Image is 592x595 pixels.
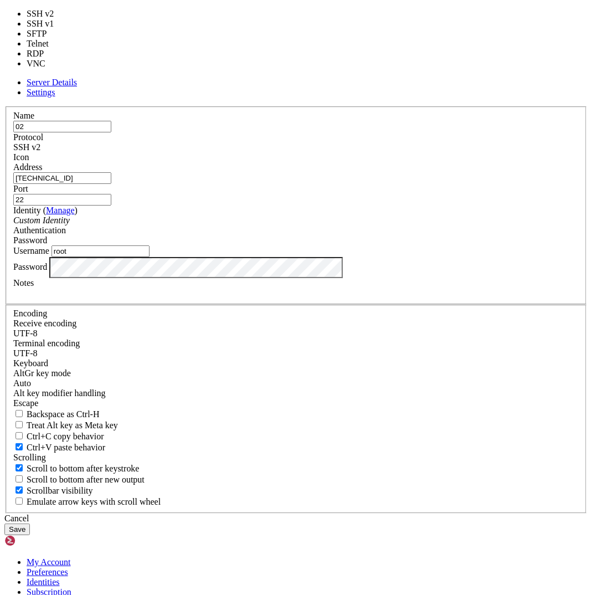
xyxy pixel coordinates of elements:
[27,59,67,69] li: VNC
[13,319,76,328] label: Set the expected encoding for data received from the host. If the encodings do not match, visual ...
[13,497,161,506] label: When using the alternative screen buffer, and DECCKM (Application Cursor Keys) is active, mouse w...
[13,338,80,348] label: The default terminal encoding. ISO-2022 enables character map translations (like graphics maps). ...
[13,206,78,215] label: Identity
[16,475,23,483] input: Scroll to bottom after new output
[4,514,588,524] div: Cancel
[13,368,71,378] label: Set the expected encoding for data received from the host. If the encodings do not match, visual ...
[4,535,68,546] img: Shellngn
[13,132,43,142] label: Protocol
[16,432,23,439] input: Ctrl+C copy behavior
[13,216,70,225] i: Custom Identity
[13,142,579,152] div: SSH v2
[16,410,23,417] input: Backspace as Ctrl-H
[13,194,111,206] input: Port Number
[13,121,111,132] input: Server Name
[4,524,30,535] button: Save
[13,398,579,408] div: Escape
[13,398,38,408] span: Escape
[13,329,579,338] div: UTF-8
[13,278,34,288] label: Notes
[27,577,60,587] a: Identities
[4,23,9,33] div: (0, 2)
[27,9,67,19] li: SSH v2
[4,14,448,23] x-row: Address not available
[13,358,48,368] label: Keyboard
[13,111,34,120] label: Name
[27,49,67,59] li: RDP
[13,246,49,255] label: Username
[13,475,145,484] label: Scroll to bottom after new output.
[13,329,38,338] span: UTF-8
[13,486,93,495] label: The vertical scrollbar mode.
[16,497,23,505] input: Emulate arrow keys with scroll wheel
[27,409,100,419] span: Backspace as Ctrl-H
[13,388,106,398] label: Controls how the Alt key is handled. Escape: Send an ESC prefix. 8-Bit: Add 128 to the typed char...
[43,206,78,215] span: ( )
[27,19,67,29] li: SSH v1
[27,420,118,430] span: Treat Alt key as Meta key
[13,225,66,235] label: Authentication
[16,443,23,450] input: Ctrl+V paste behavior
[27,486,93,495] span: Scrollbar visibility
[13,152,29,162] label: Icon
[13,235,579,245] div: Password
[13,216,579,225] div: Custom Identity
[27,497,161,506] span: Emulate arrow keys with scroll wheel
[16,464,23,471] input: Scroll to bottom after keystroke
[13,464,140,473] label: Whether to scroll to the bottom on any keystroke.
[13,309,47,318] label: Encoding
[13,420,118,430] label: Whether the Alt key acts as a Meta key or as a distinct Alt key.
[13,172,111,184] input: Host Name or IP
[27,475,145,484] span: Scroll to bottom after new output
[27,567,68,577] a: Preferences
[27,39,67,49] li: Telnet
[13,432,104,441] label: Ctrl-C copies if true, send ^C to host if false. Ctrl-Shift-C sends ^C to host if true, copies if...
[13,443,105,452] label: Ctrl+V pastes if true, sends ^V to host if false. Ctrl+Shift+V sends ^V to host if true, pastes i...
[16,486,23,494] input: Scrollbar visibility
[13,409,100,419] label: If true, the backspace should send BS ('\x08', aka ^H). Otherwise the backspace key should send '...
[13,453,46,462] label: Scrolling
[13,184,28,193] label: Port
[27,78,77,87] a: Server Details
[27,432,104,441] span: Ctrl+C copy behavior
[27,557,71,567] a: My Account
[13,378,31,388] span: Auto
[13,348,579,358] div: UTF-8
[13,142,40,152] span: SSH v2
[13,235,47,245] span: Password
[4,4,448,14] x-row: ERROR: Unable to open connection:
[13,262,47,271] label: Password
[46,206,75,215] a: Manage
[13,162,42,172] label: Address
[27,29,67,39] li: SFTP
[13,378,579,388] div: Auto
[27,464,140,473] span: Scroll to bottom after keystroke
[16,421,23,428] input: Treat Alt key as Meta key
[27,443,105,452] span: Ctrl+V paste behavior
[27,88,55,97] a: Settings
[13,348,38,358] span: UTF-8
[52,245,150,257] input: Login Username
